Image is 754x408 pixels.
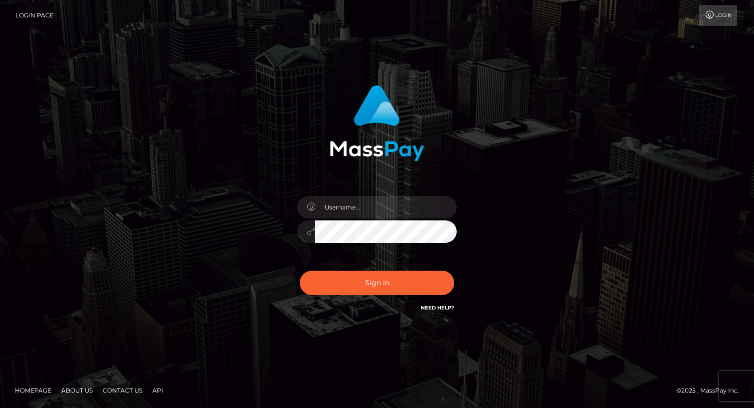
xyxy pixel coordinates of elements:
div: © 2025 , MassPay Inc. [676,385,747,396]
a: Login [699,5,737,26]
input: Username... [315,196,457,218]
a: Contact Us [99,383,146,398]
a: API [148,383,167,398]
a: Homepage [11,383,55,398]
a: Login Page [15,5,54,26]
img: MassPay Login [330,85,424,161]
button: Sign in [300,271,454,295]
a: About Us [57,383,97,398]
a: Need Help? [421,305,454,311]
